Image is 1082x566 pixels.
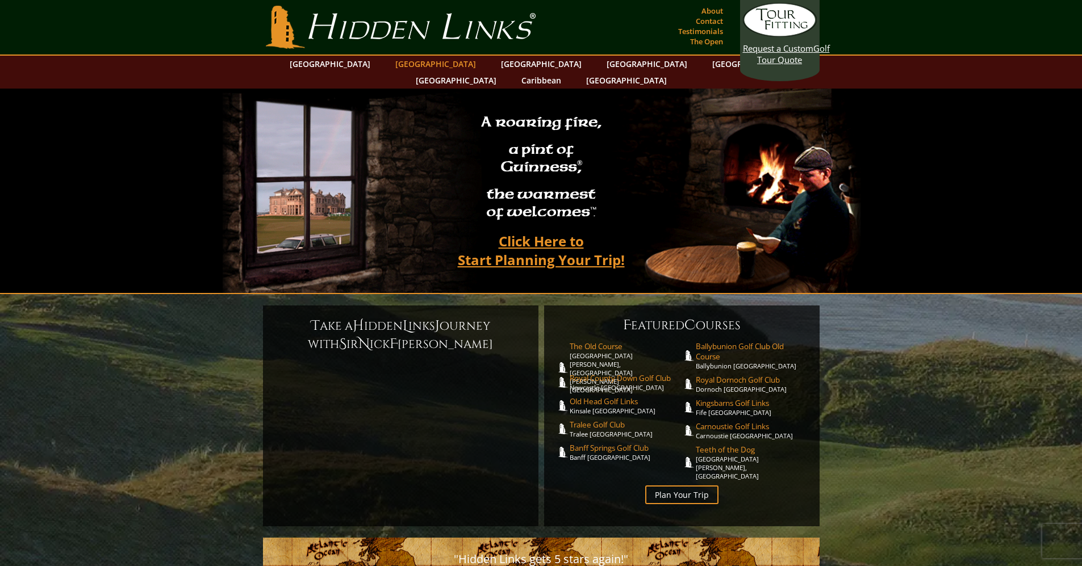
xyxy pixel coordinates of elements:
[684,316,696,334] span: C
[474,108,609,228] h2: A roaring fire, a pint of Guinness , the warmest of welcomes™.
[696,398,808,408] span: Kingsbarns Golf Links
[699,3,726,19] a: About
[311,317,320,335] span: T
[390,56,482,72] a: [GEOGRAPHIC_DATA]
[358,335,370,353] span: N
[707,56,799,72] a: [GEOGRAPHIC_DATA]
[693,13,726,29] a: Contact
[696,421,808,431] span: Carnoustie Golf Links
[623,316,631,334] span: F
[601,56,693,72] a: [GEOGRAPHIC_DATA]
[696,341,808,370] a: Ballybunion Golf Club Old CourseBallybunion [GEOGRAPHIC_DATA]
[353,317,364,335] span: H
[410,72,502,89] a: [GEOGRAPHIC_DATA]
[495,56,587,72] a: [GEOGRAPHIC_DATA]
[446,228,636,273] a: Click Here toStart Planning Your Trip!
[284,56,376,72] a: [GEOGRAPHIC_DATA]
[696,341,808,362] span: Ballybunion Golf Club Old Course
[743,43,813,54] span: Request a Custom
[390,335,398,353] span: F
[696,421,808,440] a: Carnoustie Golf LinksCarnoustie [GEOGRAPHIC_DATA]
[743,3,817,65] a: Request a CustomGolf Tour Quote
[570,443,682,453] span: Banff Springs Golf Club
[570,373,682,383] span: Royal County Down Golf Club
[675,23,726,39] a: Testimonials
[696,398,808,417] a: Kingsbarns Golf LinksFife [GEOGRAPHIC_DATA]
[570,443,682,462] a: Banff Springs Golf ClubBanff [GEOGRAPHIC_DATA]
[570,341,682,351] span: The Old Course
[435,317,440,335] span: J
[570,396,682,406] span: Old Head Golf Links
[696,375,808,385] span: Royal Dornoch Golf Club
[570,420,682,430] span: Tralee Golf Club
[274,317,527,353] h6: ake a idden inks ourney with ir ick [PERSON_NAME]
[570,420,682,438] a: Tralee Golf ClubTralee [GEOGRAPHIC_DATA]
[696,445,808,455] span: Teeth of the Dog
[570,373,682,392] a: Royal County Down Golf ClubNewcastle [GEOGRAPHIC_DATA]
[516,72,567,89] a: Caribbean
[570,396,682,415] a: Old Head Golf LinksKinsale [GEOGRAPHIC_DATA]
[580,72,672,89] a: [GEOGRAPHIC_DATA]
[696,445,808,480] a: Teeth of the Dog[GEOGRAPHIC_DATA][PERSON_NAME], [GEOGRAPHIC_DATA]
[687,33,726,49] a: The Open
[403,317,408,335] span: L
[555,316,808,334] h6: eatured ourses
[645,485,718,504] a: Plan Your Trip
[339,335,346,353] span: S
[570,341,682,394] a: The Old Course[GEOGRAPHIC_DATA][PERSON_NAME], [GEOGRAPHIC_DATA][PERSON_NAME] [GEOGRAPHIC_DATA]
[696,375,808,393] a: Royal Dornoch Golf ClubDornoch [GEOGRAPHIC_DATA]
